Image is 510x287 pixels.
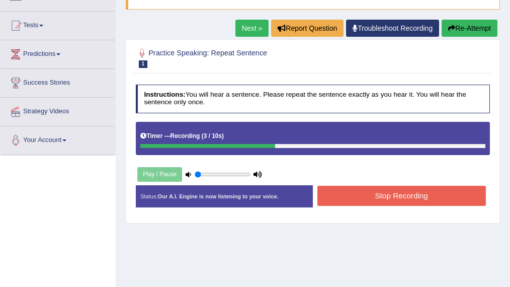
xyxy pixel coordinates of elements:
h2: Practice Speaking: Repeat Sentence [136,47,356,68]
b: Instructions: [144,91,185,98]
button: Report Question [271,20,344,37]
button: Re-Attempt [442,20,497,37]
strong: Our A.I. Engine is now listening to your voice. [158,193,279,199]
b: ( [202,132,204,139]
a: Troubleshoot Recording [346,20,439,37]
h5: Timer — [140,133,224,139]
b: ) [222,132,224,139]
h4: You will hear a sentence. Please repeat the sentence exactly as you hear it. You will hear the se... [136,85,490,113]
a: Next » [235,20,269,37]
b: Recording [171,132,200,139]
button: Stop Recording [317,186,486,205]
b: 3 / 10s [204,132,222,139]
a: Success Stories [1,69,115,94]
a: Your Account [1,126,115,152]
a: Predictions [1,40,115,65]
span: 1 [139,60,148,68]
a: Tests [1,12,115,37]
div: Status: [136,185,313,207]
a: Strategy Videos [1,98,115,123]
